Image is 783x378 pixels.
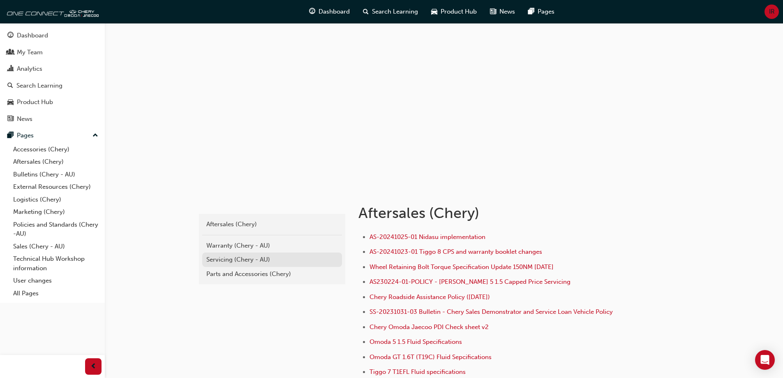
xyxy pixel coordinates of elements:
a: Aftersales (Chery) [10,155,102,168]
div: Servicing (Chery - AU) [206,255,338,264]
a: Bulletins (Chery - AU) [10,168,102,181]
a: Product Hub [3,95,102,110]
button: IR [765,5,779,19]
span: chart-icon [7,65,14,73]
a: SS-20231031-03 Bulletin - Chery Sales Demonstrator and Service Loan Vehicle Policy [370,308,613,315]
a: AS-20241025-01 Nidasu implementation [370,233,485,241]
span: IR [769,7,775,16]
a: My Team [3,45,102,60]
a: Logistics (Chery) [10,193,102,206]
img: oneconnect [4,3,99,20]
a: Aftersales (Chery) [202,217,342,232]
a: Omoda GT 1.6T (T19C) Fluid Sepcifications [370,353,492,361]
div: Parts and Accessories (Chery) [206,269,338,279]
a: Tiggo 7 T1EFL Fluid specifications [370,368,466,376]
span: car-icon [431,7,437,17]
span: news-icon [7,116,14,123]
span: Dashboard [319,7,350,16]
a: Omoda 5 1.5 Fluid Specifications [370,338,462,346]
a: Technical Hub Workshop information [10,253,102,274]
a: pages-iconPages [522,3,561,20]
span: guage-icon [309,7,315,17]
a: car-iconProduct Hub [425,3,483,20]
a: News [3,111,102,127]
div: Search Learning [16,81,62,90]
div: Dashboard [17,31,48,40]
a: search-iconSearch Learning [356,3,425,20]
a: Chery Roadside Assistance Policy ([DATE]) [370,293,490,301]
div: Aftersales (Chery) [206,220,338,229]
a: guage-iconDashboard [303,3,356,20]
a: AS230224-01-POLICY - [PERSON_NAME] 5 1.5 Capped Price Servicing [370,278,571,285]
a: Search Learning [3,78,102,93]
a: news-iconNews [483,3,522,20]
a: Policies and Standards (Chery -AU) [10,218,102,240]
a: Accessories (Chery) [10,143,102,156]
span: up-icon [92,130,98,141]
a: Warranty (Chery - AU) [202,239,342,253]
button: Pages [3,128,102,143]
a: AS-20241023-01 Tiggo 8 CPS and warranty booklet changes [370,248,542,255]
a: Chery Omoda Jaecoo PDI Check sheet v2 [370,323,489,331]
span: Search Learning [372,7,418,16]
span: search-icon [7,82,13,90]
span: news-icon [490,7,496,17]
div: News [17,114,32,124]
div: Warranty (Chery - AU) [206,241,338,250]
a: All Pages [10,287,102,300]
a: Wheel Retaining Bolt Torque Specification Update 150NM [DATE] [370,263,554,271]
span: News [499,7,515,16]
span: search-icon [363,7,369,17]
h1: Aftersales (Chery) [358,204,628,222]
span: pages-icon [528,7,534,17]
div: Pages [17,131,34,140]
div: My Team [17,48,43,57]
div: Analytics [17,64,42,74]
a: Parts and Accessories (Chery) [202,267,342,281]
a: Dashboard [3,28,102,43]
span: guage-icon [7,32,14,39]
button: DashboardMy TeamAnalyticsSearch LearningProduct HubNews [3,26,102,128]
span: Pages [538,7,554,16]
span: people-icon [7,49,14,56]
span: prev-icon [90,362,97,372]
a: Servicing (Chery - AU) [202,253,342,267]
a: Sales (Chery - AU) [10,240,102,253]
div: Open Intercom Messenger [755,350,775,370]
a: Marketing (Chery) [10,206,102,218]
a: Analytics [3,61,102,77]
span: car-icon [7,99,14,106]
span: Product Hub [441,7,477,16]
a: External Resources (Chery) [10,181,102,193]
a: User changes [10,274,102,287]
div: Product Hub [17,97,53,107]
span: pages-icon [7,132,14,139]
